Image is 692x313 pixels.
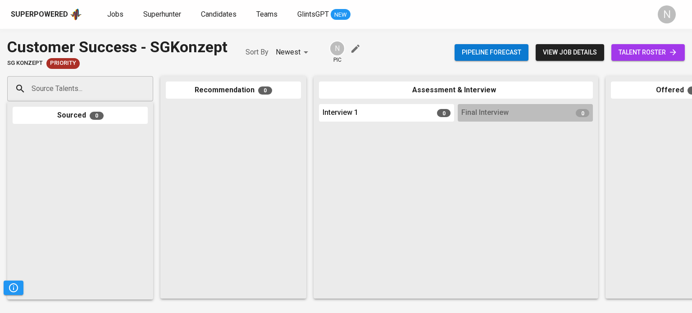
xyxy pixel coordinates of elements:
[619,47,678,58] span: talent roster
[148,88,150,90] button: Open
[276,47,300,58] p: Newest
[258,86,272,95] span: 0
[11,8,82,21] a: Superpoweredapp logo
[611,44,685,61] a: talent roster
[319,82,593,99] div: Assessment & Interview
[4,281,23,295] button: Pipeline Triggers
[276,44,311,61] div: Newest
[246,47,269,58] p: Sort By
[536,44,604,61] button: view job details
[329,41,345,56] div: N
[46,59,80,68] span: Priority
[576,109,589,117] span: 0
[331,10,351,19] span: NEW
[329,41,345,64] div: pic
[256,10,278,18] span: Teams
[461,108,509,118] span: Final Interview
[107,9,125,20] a: Jobs
[201,9,238,20] a: Candidates
[462,47,521,58] span: Pipeline forecast
[455,44,528,61] button: Pipeline forecast
[13,107,148,124] div: Sourced
[46,58,80,69] div: New Job received from Demand Team
[297,10,329,18] span: GlintsGPT
[201,10,237,18] span: Candidates
[297,9,351,20] a: GlintsGPT NEW
[658,5,676,23] div: N
[256,9,279,20] a: Teams
[11,9,68,20] div: Superpowered
[90,112,104,120] span: 0
[543,47,597,58] span: view job details
[7,36,228,58] div: Customer Success - SGKonzept
[70,8,82,21] img: app logo
[166,82,301,99] div: Recommendation
[143,9,183,20] a: Superhunter
[143,10,181,18] span: Superhunter
[7,59,43,68] span: SG Konzept
[437,109,451,117] span: 0
[323,108,358,118] span: Interview 1
[107,10,123,18] span: Jobs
